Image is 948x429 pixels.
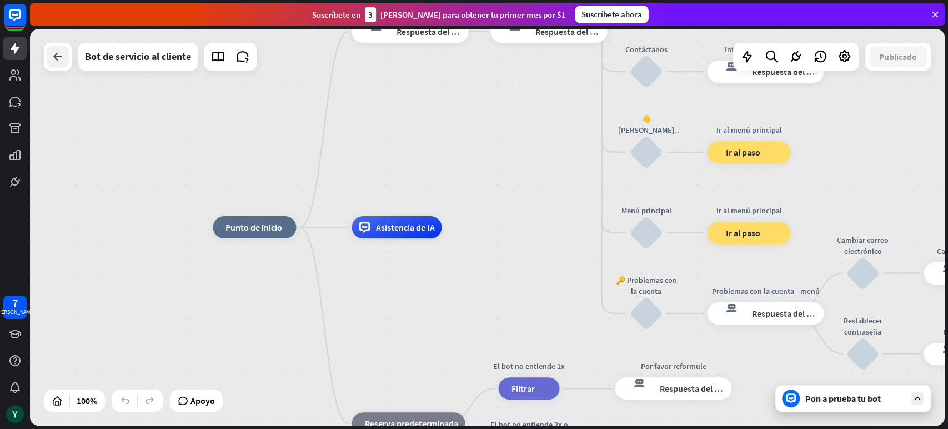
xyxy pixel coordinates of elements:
font: 100% [77,395,97,406]
font: Menú principal [621,206,671,216]
font: Contáctanos [625,44,667,54]
font: 7 [12,296,18,310]
font: 👋 [PERSON_NAME] informal [618,114,681,146]
font: El bot no entiende 1x [493,361,565,371]
font: Por favor reformule [640,361,706,371]
font: respuesta del bot de bloqueo [498,21,525,32]
font: Información de contacto [724,44,806,54]
font: Apoyo [190,395,215,406]
font: respuesta del bot de bloqueo [622,377,650,388]
font: [PERSON_NAME] para obtener tu primer mes por $1 [380,9,566,20]
font: 🔑 Problemas con la cuenta [615,275,676,296]
button: Publicado [869,47,927,67]
font: Ir al menú principal [716,206,781,216]
font: Suscríbete ahora [581,9,642,19]
font: Suscríbete en [312,9,360,20]
font: Ir al menú principal [716,125,781,135]
font: Respuesta del bot [752,66,820,77]
font: Restablecer contraseña [843,316,882,337]
font: bloque_ir a [714,147,720,158]
font: Ir al paso [725,227,760,238]
font: Filtrar [511,383,534,394]
font: Publicado [879,51,917,62]
font: Ir al paso [725,147,760,158]
button: Abrir el widget de chat LiveChat [9,4,42,38]
font: respuesta del bot de bloqueo [714,61,742,72]
font: Reserva predeterminada [364,418,458,429]
font: Respuesta del bot [535,26,603,37]
font: respuesta del bot de bloqueo [714,302,742,313]
font: Respuesta del bot [752,308,820,319]
font: Asistencia de IA [375,222,434,233]
font: Respuesta del bot [660,383,728,394]
font: Bot de servicio al cliente [85,50,191,63]
font: Punto de inicio [225,222,282,233]
font: bloque_ir a [714,227,720,238]
a: 7 [PERSON_NAME] [3,296,27,319]
font: 3 [368,9,373,20]
font: Pon a prueba tu bot [805,393,881,404]
font: respuesta del bot de bloqueo [359,21,387,32]
font: Cambiar correo electrónico [837,235,889,256]
font: Respuesta del bot [397,26,464,37]
font: Problemas con la cuenta - menú [711,286,819,296]
div: Bot de servicio al cliente [85,43,191,71]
